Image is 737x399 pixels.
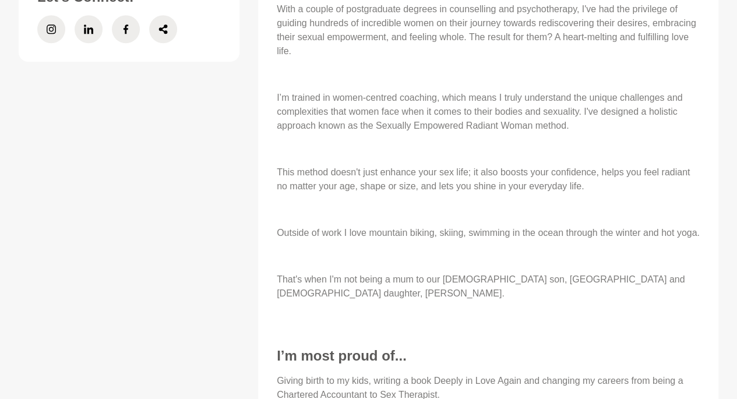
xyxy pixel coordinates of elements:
[277,226,700,240] p: Outside of work I love mountain biking, skiing, swimming in the ocean through the winter and hot ...
[149,15,177,43] a: Share
[277,165,700,193] p: This method doesn't just enhance your sex life; it also boosts your confidence, helps you feel ra...
[37,15,65,43] a: Instagram
[277,347,700,365] h3: I’m most proud of...
[277,2,700,58] p: With a couple of postgraduate degrees in counselling and psychotherapy, I've had the privilege of...
[277,91,700,133] p: I’m trained in women-centred coaching, which means I truly understand the unique challenges and c...
[277,273,700,301] p: That's when I'm not being a mum to our [DEMOGRAPHIC_DATA] son, [GEOGRAPHIC_DATA] and [DEMOGRAPHIC...
[75,15,103,43] a: LinkedIn
[112,15,140,43] a: Facebook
